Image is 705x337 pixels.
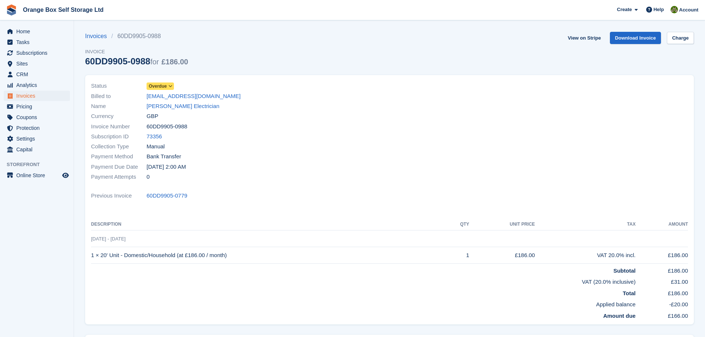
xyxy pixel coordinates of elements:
[445,219,469,230] th: QTY
[16,144,61,155] span: Capital
[635,263,688,275] td: £186.00
[91,247,445,264] td: 1 × 20' Unit - Domestic/Household (at £186.00 / month)
[85,32,188,41] nav: breadcrumbs
[16,134,61,144] span: Settings
[565,32,604,44] a: View on Stripe
[613,267,635,274] strong: Subtotal
[16,37,61,47] span: Tasks
[16,58,61,69] span: Sites
[91,192,147,200] span: Previous Invoice
[147,82,174,90] a: Overdue
[4,144,70,155] a: menu
[147,142,165,151] span: Manual
[91,219,445,230] th: Description
[4,91,70,101] a: menu
[635,297,688,309] td: -£20.00
[654,6,664,13] span: Help
[91,236,125,242] span: [DATE] - [DATE]
[91,275,635,286] td: VAT (20.0% inclusive)
[4,112,70,122] a: menu
[610,32,661,44] a: Download Invoice
[16,123,61,133] span: Protection
[635,219,688,230] th: Amount
[679,6,698,14] span: Account
[91,82,147,90] span: Status
[635,309,688,320] td: £166.00
[20,4,107,16] a: Orange Box Self Storage Ltd
[16,26,61,37] span: Home
[623,290,636,296] strong: Total
[147,192,187,200] a: 60DD9905-0779
[16,112,61,122] span: Coupons
[91,122,147,131] span: Invoice Number
[91,142,147,151] span: Collection Type
[603,313,636,319] strong: Amount due
[445,247,469,264] td: 1
[147,152,181,161] span: Bank Transfer
[147,173,150,181] span: 0
[4,123,70,133] a: menu
[91,152,147,161] span: Payment Method
[469,247,535,264] td: £186.00
[535,219,635,230] th: Tax
[469,219,535,230] th: Unit Price
[635,275,688,286] td: £31.00
[147,132,162,141] a: 73356
[85,48,188,55] span: Invoice
[16,80,61,90] span: Analytics
[91,163,147,171] span: Payment Due Date
[91,132,147,141] span: Subscription ID
[4,101,70,112] a: menu
[16,101,61,112] span: Pricing
[535,251,635,260] div: VAT 20.0% incl.
[147,112,158,121] span: GBP
[161,58,188,66] span: £186.00
[4,69,70,80] a: menu
[671,6,678,13] img: Pippa White
[85,32,111,41] a: Invoices
[147,102,219,111] a: [PERSON_NAME] Electrician
[91,173,147,181] span: Payment Attempts
[4,26,70,37] a: menu
[147,122,187,131] span: 60DD9905-0988
[16,91,61,101] span: Invoices
[16,69,61,80] span: CRM
[617,6,632,13] span: Create
[147,163,186,171] time: 2025-08-02 01:00:00 UTC
[667,32,694,44] a: Charge
[91,112,147,121] span: Currency
[91,102,147,111] span: Name
[4,58,70,69] a: menu
[16,48,61,58] span: Subscriptions
[635,286,688,298] td: £186.00
[7,161,74,168] span: Storefront
[4,80,70,90] a: menu
[91,297,635,309] td: Applied balance
[91,92,147,101] span: Billed to
[61,171,70,180] a: Preview store
[150,58,159,66] span: for
[147,92,241,101] a: [EMAIL_ADDRESS][DOMAIN_NAME]
[16,170,61,181] span: Online Store
[85,56,188,66] div: 60DD9905-0988
[4,134,70,144] a: menu
[6,4,17,16] img: stora-icon-8386f47178a22dfd0bd8f6a31ec36ba5ce8667c1dd55bd0f319d3a0aa187defe.svg
[4,37,70,47] a: menu
[4,48,70,58] a: menu
[149,83,167,90] span: Overdue
[4,170,70,181] a: menu
[635,247,688,264] td: £186.00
